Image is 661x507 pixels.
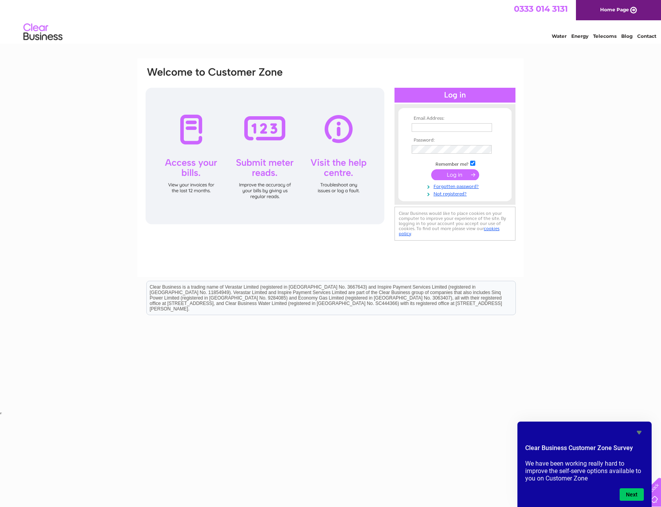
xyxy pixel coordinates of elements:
[637,33,656,39] a: Contact
[147,4,515,38] div: Clear Business is a trading name of Verastar Limited (registered in [GEOGRAPHIC_DATA] No. 3667643...
[410,160,500,167] td: Remember me?
[412,182,500,190] a: Forgotten password?
[23,20,63,44] img: logo.png
[525,443,644,457] h2: Clear Business Customer Zone Survey
[514,4,568,14] a: 0333 014 3131
[571,33,588,39] a: Energy
[552,33,567,39] a: Water
[399,226,499,236] a: cookies policy
[431,169,479,180] input: Submit
[634,428,644,437] button: Hide survey
[621,33,633,39] a: Blog
[525,460,644,482] p: We have been working really hard to improve the self-serve options available to you on Customer Zone
[394,207,515,241] div: Clear Business would like to place cookies on your computer to improve your experience of the sit...
[412,190,500,197] a: Not registered?
[593,33,617,39] a: Telecoms
[620,488,644,501] button: Next question
[410,116,500,121] th: Email Address:
[410,138,500,143] th: Password:
[525,428,644,501] div: Clear Business Customer Zone Survey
